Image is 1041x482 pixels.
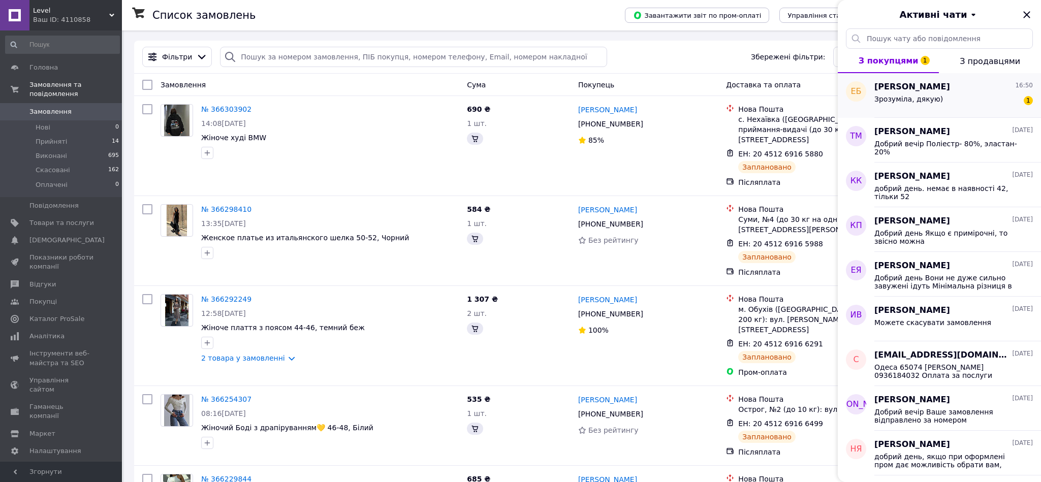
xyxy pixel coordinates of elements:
span: Оплачені [36,180,68,189]
span: 2 шт. [467,309,487,317]
span: [DATE] [1012,171,1033,179]
span: З покупцями [859,56,919,66]
span: Управління сайтом [29,376,94,394]
button: ТМ[PERSON_NAME][DATE]Добрий вечір Поліестр- 80%, эластан- 20% [838,118,1041,163]
span: Аналітика [29,332,65,341]
span: КП [850,220,862,232]
img: Фото товару [164,105,190,136]
span: 1 [1024,96,1033,105]
span: ЕН: 20 4512 6916 5988 [738,240,823,248]
button: Завантажити звіт по пром-оплаті [625,8,769,23]
button: З продавцями [939,49,1041,73]
span: Покупці [29,297,57,306]
span: Добрий вечір Поліестр- 80%, эластан- 20% [874,140,1019,156]
button: c[EMAIL_ADDRESS][DOMAIN_NAME][DATE]Одеса 65074 [PERSON_NAME] 0936184032 Оплата за послуги лишаєть... [838,341,1041,386]
span: Добрий день Якщо є примірочні, то звісно можна [874,229,1019,245]
span: [PERSON_NAME] [874,171,950,182]
a: Жіноче худі BMW [201,134,266,142]
div: Заплановано [738,431,796,443]
a: [PERSON_NAME] [578,295,637,305]
span: [PERSON_NAME] [823,399,890,410]
span: Інструменти веб-майстра та SEO [29,349,94,367]
span: 1 307 ₴ [467,295,498,303]
span: [PERSON_NAME] [874,260,950,272]
span: 85% [588,136,604,144]
span: добрий день, якщо при оформлені пром дає можливість обрати вам, післяплату, то відправляємо [874,453,1019,469]
a: № 366254307 [201,395,251,403]
span: c [853,354,859,366]
input: Пошук чату або повідомлення [846,28,1033,49]
span: 584 ₴ [467,205,490,213]
div: м. Обухів ([GEOGRAPHIC_DATA].), №2 (до 200 кг): вул. [PERSON_NAME][STREET_ADDRESS] [738,304,896,335]
span: 14 [112,137,119,146]
span: ЕН: 20 4512 6916 5880 [738,150,823,158]
a: Жіноче плаття з поясом 44-46, темний беж [201,324,365,332]
span: Level [33,6,109,15]
span: Товари та послуги [29,218,94,228]
span: 1 шт. [467,409,487,417]
button: ЕБ[PERSON_NAME]16:50Зрозуміла, дякую)1 [838,73,1041,118]
div: Заплановано [738,351,796,363]
span: Замовлення [29,107,72,116]
span: [DATE] [1012,260,1033,269]
span: [PERSON_NAME] [874,305,950,316]
span: Добрий день Вони не дуже сильно завужені ідуть Мінімальна різниця в манжетах [874,274,1019,290]
div: Нова Пошта [738,104,896,114]
span: 1 шт. [467,119,487,127]
button: ея[PERSON_NAME][DATE]Добрий день Вони не дуже сильно завужені ідуть Мінімальна різниця в манжетах [838,252,1041,297]
span: 16:50 [1015,81,1033,90]
span: Без рейтингу [588,426,639,434]
a: 2 товара у замовленні [201,354,285,362]
div: Суми, №4 (до 30 кг на одне місце ): вул. [STREET_ADDRESS][PERSON_NAME] [738,214,896,235]
span: [DATE] [1012,215,1033,224]
span: Зрозуміла, дякую) [874,95,943,103]
span: Гаманець компанії [29,402,94,421]
span: Фільтри [162,52,192,62]
span: [DATE] [1012,126,1033,135]
span: Замовлення [161,81,206,89]
span: [PHONE_NUMBER] [578,120,643,128]
span: ИВ [850,309,862,321]
button: КК[PERSON_NAME][DATE]добрий день. немає в наявності 42, тільки 52 [838,163,1041,207]
span: ея [850,265,861,276]
span: 0 [115,180,119,189]
span: [PERSON_NAME] [874,126,950,138]
a: № 366292249 [201,295,251,303]
span: Повідомлення [29,201,79,210]
img: Фото товару [167,205,186,236]
span: 08:16[DATE] [201,409,246,417]
span: [PERSON_NAME] [874,81,950,93]
span: ЕН: 20 4512 6916 6499 [738,420,823,428]
a: Женское платье из итальянского шелка 50-52, Чорний [201,234,409,242]
span: Показники роботи компанії [29,253,94,271]
span: 695 [108,151,119,160]
span: Замовлення та повідомлення [29,80,122,99]
span: [DATE] [1012,394,1033,403]
span: [PERSON_NAME] [874,439,950,451]
div: Нова Пошта [738,294,896,304]
span: 1 [921,56,930,65]
span: КК [850,175,862,187]
a: Фото товару [161,394,193,427]
span: [DATE] [1012,305,1033,313]
span: Управління статусами [787,12,865,19]
div: Післяплата [738,177,896,187]
span: Покупець [578,81,614,89]
span: Нові [36,123,50,132]
span: [PHONE_NUMBER] [578,410,643,418]
span: 13:35[DATE] [201,219,246,228]
div: Пром-оплата [738,367,896,377]
span: Прийняті [36,137,67,146]
span: Головна [29,63,58,72]
span: 162 [108,166,119,175]
span: Виконані [36,151,67,160]
span: Cума [467,81,486,89]
span: Відгуки [29,280,56,289]
span: [PERSON_NAME] [874,215,950,227]
button: З покупцями1 [838,49,939,73]
span: ЕН: 20 4512 6916 6291 [738,340,823,348]
a: Жіночий Боді з драпіруванням💛 46-48, Білий [201,424,373,432]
